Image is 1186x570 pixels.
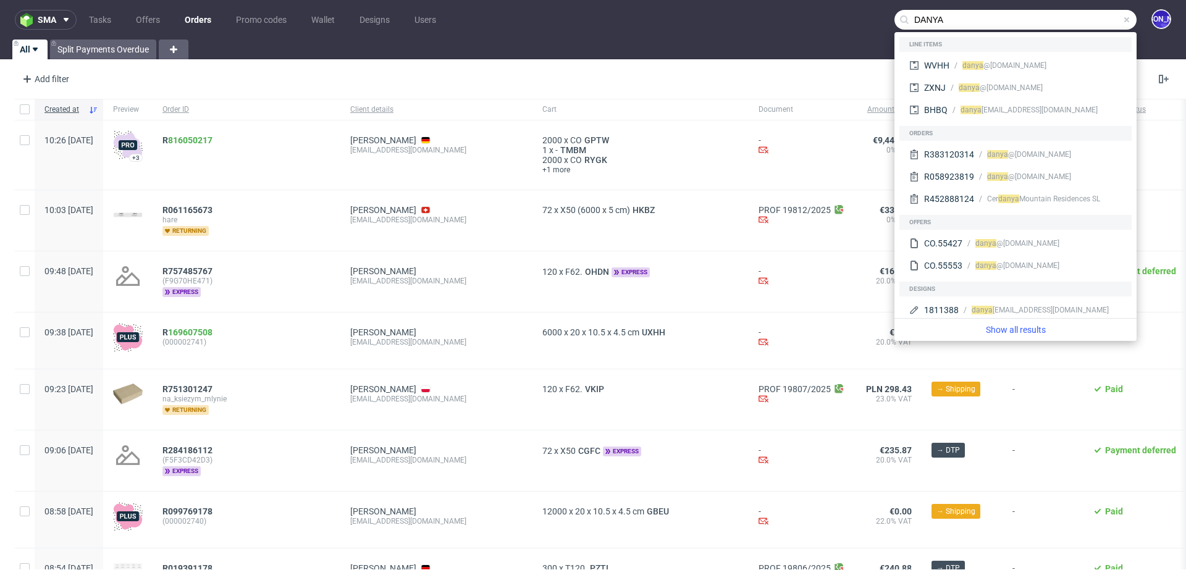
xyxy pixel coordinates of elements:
a: [PERSON_NAME] [350,384,416,394]
span: Paid [1105,506,1123,516]
span: danya [987,172,1008,181]
a: 169607508 [168,327,212,337]
span: ya [1011,195,1019,203]
span: 2000 [542,155,562,165]
span: +1 more [542,165,739,175]
span: F62. [565,384,582,394]
span: express [162,287,201,297]
a: Orders [177,10,219,30]
a: [PERSON_NAME] [350,327,416,337]
div: x [542,506,739,516]
div: R058923819 [924,170,974,183]
div: R383120314 [924,148,974,161]
img: pro-icon.017ec5509f39f3e742e3.png [113,130,143,160]
span: 20 x 10.5 x 4.5 cm [570,327,639,337]
div: [EMAIL_ADDRESS][DOMAIN_NAME] [350,394,523,404]
span: danya [972,306,993,314]
div: @[DOMAIN_NAME] [975,260,1059,271]
span: express [603,446,641,456]
span: Document [759,104,846,115]
span: 120 [542,384,557,394]
a: 816050217 [168,135,212,145]
span: OHDN [582,267,612,277]
span: danya [959,83,980,92]
div: [EMAIL_ADDRESS][DOMAIN_NAME] [350,145,523,155]
div: Cer [987,193,1011,204]
a: RYGK [582,155,610,165]
div: x [542,327,739,337]
span: - [555,145,558,155]
div: Add filter [17,69,72,89]
img: no_design.png [113,440,143,470]
img: version_two_editor_design.png [113,212,143,217]
span: R284186112 [162,445,212,455]
span: danya [987,150,1008,159]
span: Payment deferred [1105,266,1176,276]
div: R452888124 [924,193,974,205]
a: [PERSON_NAME] [350,205,416,215]
span: Preview [113,104,143,115]
span: VKIP [582,384,607,394]
span: 0% VAT [866,145,912,155]
a: All [12,40,48,59]
span: 09:23 [DATE] [44,384,93,394]
div: - [759,135,846,157]
span: 20 x 10.5 x 4.5 cm [575,506,644,516]
span: Created at [44,104,83,115]
img: logo [20,13,38,27]
a: [PERSON_NAME] [350,445,416,455]
span: GPTW [582,135,612,145]
div: @[DOMAIN_NAME] [987,149,1071,160]
span: 6000 [542,327,562,337]
span: PLN 298.43 [866,384,912,394]
a: [PERSON_NAME] [350,266,416,276]
span: (F5F3CD42D3) [162,455,330,465]
span: (000002741) [162,337,330,347]
span: 09:48 [DATE] [44,266,93,276]
a: R061165673 [162,205,215,215]
div: [EMAIL_ADDRESS][DOMAIN_NAME] [350,276,523,286]
div: CO.55427 [924,237,962,249]
span: F62. [565,267,582,277]
img: plain-eco.9b3ba858dad33fd82c36.png [113,383,143,404]
span: Amount total [866,104,912,115]
span: 72 [542,205,552,215]
span: 20.0% VAT [866,276,912,286]
div: [EMAIL_ADDRESS][DOMAIN_NAME] [350,337,523,347]
span: R [162,135,212,145]
div: Orders [899,126,1132,141]
a: Tasks [82,10,119,30]
span: 09:06 [DATE] [44,445,93,455]
span: danya [975,239,996,248]
a: Split Payments Overdue [50,40,156,59]
a: Offers [128,10,167,30]
span: CO [570,135,582,145]
div: ZXNJ [924,82,946,94]
div: [EMAIL_ADDRESS][DOMAIN_NAME] [972,304,1109,316]
span: Cart [542,104,739,115]
span: Payment deferred [1105,445,1176,455]
a: GBEU [644,506,671,516]
span: hare [162,215,330,225]
span: dan [998,195,1011,203]
span: danya [975,261,996,270]
a: Wallet [304,10,342,30]
a: R169607508 [162,327,215,337]
span: HKBZ [630,205,657,215]
a: R816050217 [162,135,215,145]
a: R757485767 [162,266,215,276]
span: - [1012,384,1073,415]
span: Order ID [162,104,330,115]
span: na_ksiezym_mlynie [162,394,330,404]
span: sma [38,15,56,24]
span: 1 [542,145,547,155]
span: €9,440.00 [873,135,912,145]
img: no_design.png [113,261,143,291]
a: [PERSON_NAME] [350,135,416,145]
span: 22.0% VAT [866,516,912,526]
div: CO.55553 [924,259,962,272]
img: plus-icon.676465ae8f3a83198b3f.png [113,322,143,352]
span: 23.0% VAT [866,394,912,404]
span: CO [570,155,582,165]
